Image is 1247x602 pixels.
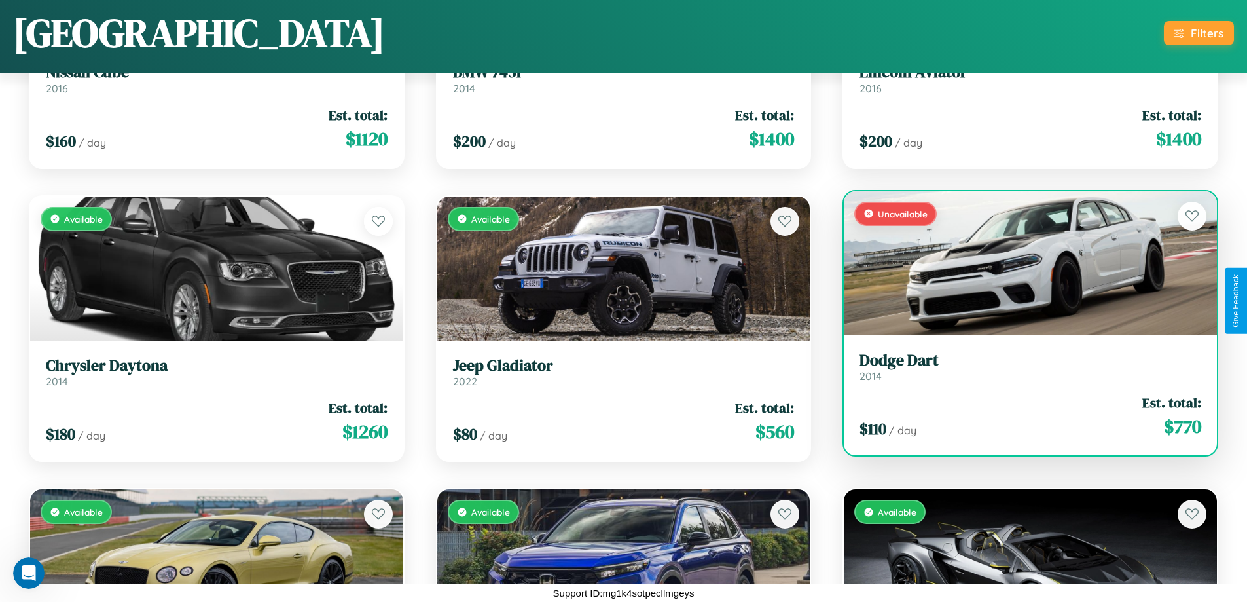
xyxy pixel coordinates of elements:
[453,130,486,152] span: $ 200
[1142,105,1201,124] span: Est. total:
[1231,274,1240,328] div: Give Feedback
[79,136,106,149] span: / day
[859,63,1201,95] a: Lincoln Aviator2016
[488,136,516,149] span: / day
[453,375,477,388] span: 2022
[453,423,477,445] span: $ 80
[46,356,388,388] a: Chrysler Daytona2014
[46,63,388,82] h3: Nissan Cube
[346,126,388,152] span: $ 1120
[453,82,475,95] span: 2014
[889,424,916,437] span: / day
[735,398,794,417] span: Est. total:
[878,506,916,517] span: Available
[749,126,794,152] span: $ 1400
[553,584,695,602] p: Support ID: mg1k4sotpecllmgeys
[859,418,886,440] span: $ 110
[329,398,388,417] span: Est. total:
[878,208,928,219] span: Unavailable
[1191,26,1223,40] div: Filters
[64,214,103,225] span: Available
[1164,413,1201,440] span: $ 770
[859,63,1201,82] h3: Lincoln Aviator
[859,82,882,95] span: 2016
[46,63,388,95] a: Nissan Cube2016
[471,506,510,517] span: Available
[13,557,45,589] iframe: Intercom live chat
[859,130,892,152] span: $ 200
[453,356,795,388] a: Jeep Gladiator2022
[453,63,795,95] a: BMW 745i2014
[1142,393,1201,412] span: Est. total:
[13,6,385,60] h1: [GEOGRAPHIC_DATA]
[480,429,507,442] span: / day
[342,419,388,445] span: $ 1260
[46,423,75,445] span: $ 180
[859,351,1201,383] a: Dodge Dart2014
[859,351,1201,370] h3: Dodge Dart
[1156,126,1201,152] span: $ 1400
[453,356,795,375] h3: Jeep Gladiator
[46,82,68,95] span: 2016
[329,105,388,124] span: Est. total:
[859,369,882,383] span: 2014
[453,63,795,82] h3: BMW 745i
[471,214,510,225] span: Available
[46,375,68,388] span: 2014
[755,419,794,445] span: $ 560
[46,356,388,375] h3: Chrysler Daytona
[46,130,76,152] span: $ 160
[78,429,105,442] span: / day
[1164,21,1234,45] button: Filters
[895,136,922,149] span: / day
[735,105,794,124] span: Est. total:
[64,506,103,517] span: Available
